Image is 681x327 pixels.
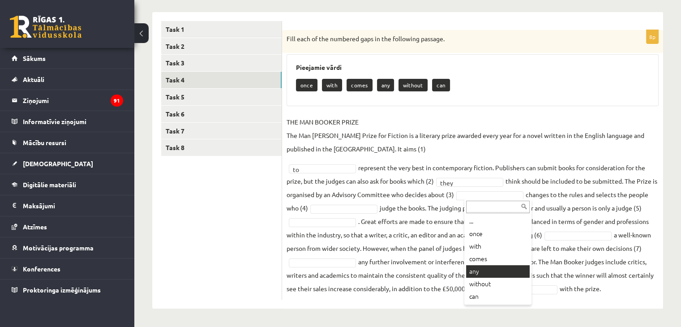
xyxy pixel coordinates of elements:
div: ... [466,215,530,228]
div: without [466,278,530,290]
div: comes [466,253,530,265]
div: once [466,228,530,240]
div: with [466,240,530,253]
div: any [466,265,530,278]
div: can [466,290,530,303]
